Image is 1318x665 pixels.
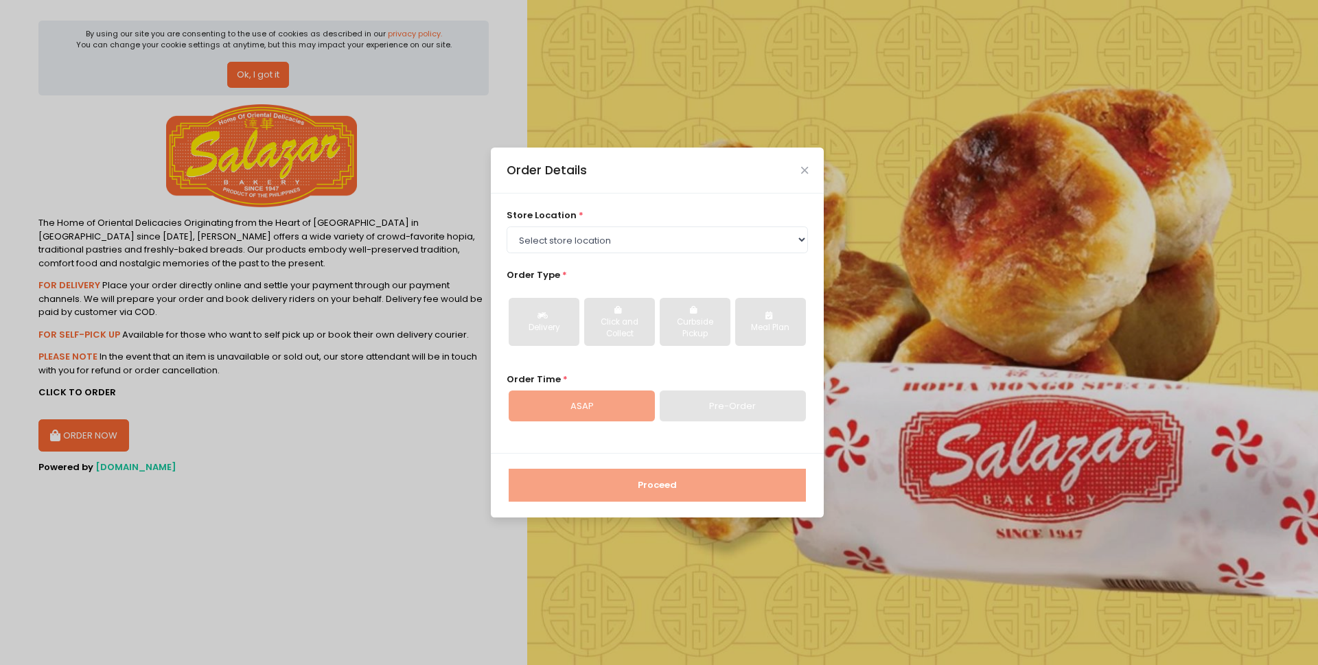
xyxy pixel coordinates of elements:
button: Delivery [509,298,579,346]
button: Meal Plan [735,298,806,346]
div: Order Details [507,161,587,179]
button: Click and Collect [584,298,655,346]
button: Curbside Pickup [660,298,730,346]
span: Order Type [507,268,560,281]
div: Click and Collect [594,316,645,340]
button: Close [801,167,808,174]
button: Proceed [509,469,806,502]
div: Delivery [518,322,570,334]
span: store location [507,209,577,222]
div: Meal Plan [745,322,796,334]
div: Curbside Pickup [669,316,721,340]
span: Order Time [507,373,561,386]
